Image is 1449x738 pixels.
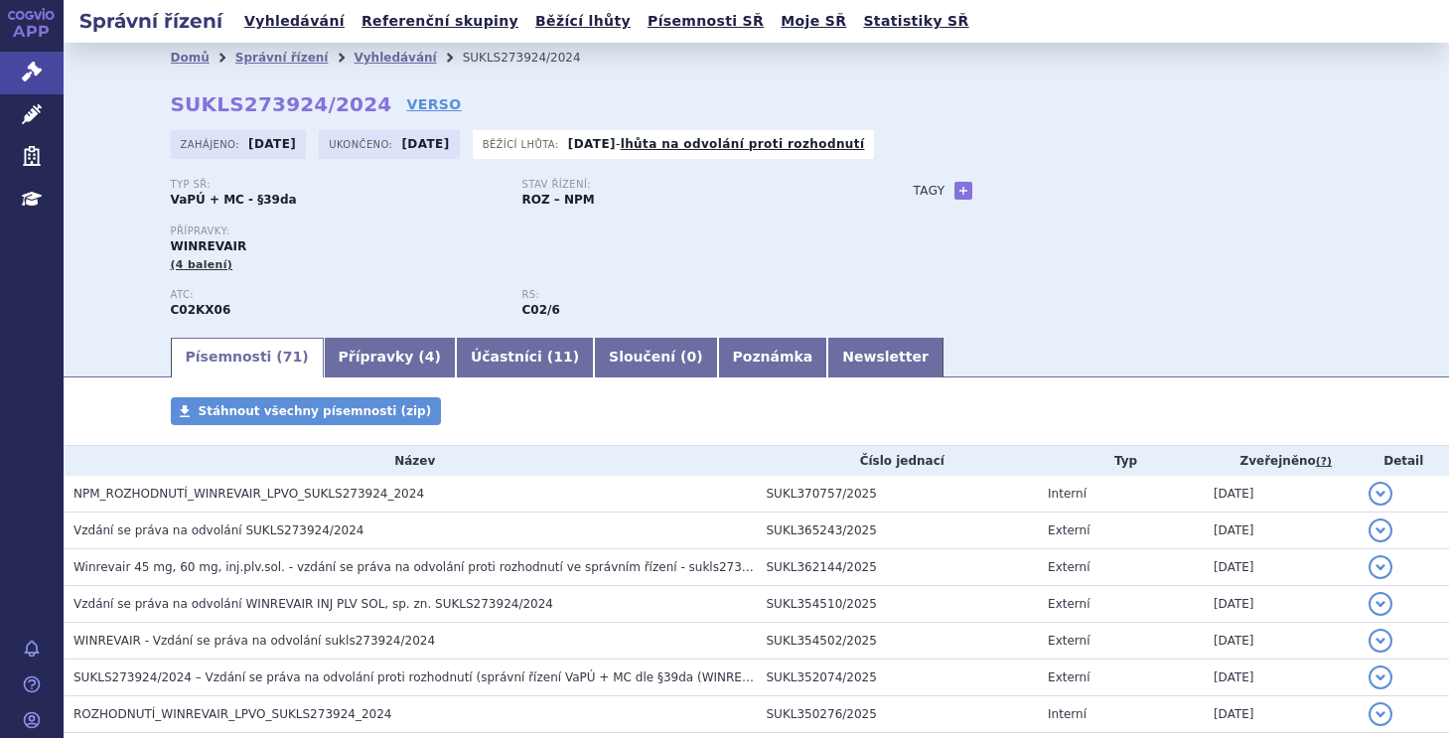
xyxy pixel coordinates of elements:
span: Externí [1048,560,1089,574]
a: Vyhledávání [238,8,351,35]
a: Vyhledávání [354,51,436,65]
a: Správní řízení [235,51,329,65]
a: lhůta na odvolání proti rozhodnutí [621,137,865,151]
th: Typ [1038,446,1204,476]
span: Externí [1048,670,1089,684]
strong: [DATE] [401,137,449,151]
abbr: (?) [1316,455,1332,469]
h3: Tagy [914,179,945,203]
td: [DATE] [1204,623,1359,660]
strong: [DATE] [248,137,296,151]
span: ROZHODNUTÍ_WINREVAIR_LPVO_SUKLS273924_2024 [73,707,391,721]
a: Běžící lhůty [529,8,637,35]
button: detail [1369,665,1392,689]
span: Ukončeno: [329,136,396,152]
p: - [568,136,865,152]
a: Přípravky (4) [324,338,456,377]
a: Referenční skupiny [356,8,524,35]
h2: Správní řízení [64,7,238,35]
span: 0 [686,349,696,365]
td: SUKL354510/2025 [757,586,1039,623]
td: [DATE] [1204,549,1359,586]
p: RS: [522,289,854,301]
span: 4 [425,349,435,365]
button: detail [1369,482,1392,506]
a: Písemnosti SŘ [642,8,770,35]
p: Typ SŘ: [171,179,503,191]
span: Běžící lhůta: [483,136,563,152]
strong: VaPÚ + MC - §39da [171,193,297,207]
td: [DATE] [1204,586,1359,623]
a: Sloučení (0) [594,338,717,377]
td: SUKL365243/2025 [757,513,1039,549]
span: Externí [1048,523,1089,537]
a: Stáhnout všechny písemnosti (zip) [171,397,442,425]
span: WINREVAIR [171,239,247,253]
strong: SUKLS273924/2024 [171,92,392,116]
td: SUKL370757/2025 [757,476,1039,513]
th: Zveřejněno [1204,446,1359,476]
td: [DATE] [1204,696,1359,733]
button: detail [1369,555,1392,579]
span: SUKLS273924/2024 – Vzdání se práva na odvolání proti rozhodnutí (správní řízení VaPÚ + MC dle §39... [73,670,998,684]
strong: [DATE] [568,137,616,151]
a: Newsletter [827,338,943,377]
td: SUKL354502/2025 [757,623,1039,660]
td: SUKL362144/2025 [757,549,1039,586]
td: SUKL352074/2025 [757,660,1039,696]
a: Účastníci (11) [456,338,594,377]
button: detail [1369,518,1392,542]
a: Statistiky SŘ [857,8,974,35]
span: Vzdání se práva na odvolání SUKLS273924/2024 [73,523,363,537]
a: Moje SŘ [775,8,852,35]
th: Název [64,446,757,476]
button: detail [1369,592,1392,616]
span: NPM_ROZHODNUTÍ_WINREVAIR_LPVO_SUKLS273924_2024 [73,487,424,501]
td: [DATE] [1204,513,1359,549]
a: Písemnosti (71) [171,338,324,377]
span: Interní [1048,487,1087,501]
td: [DATE] [1204,476,1359,513]
strong: SOTATERCEPT [171,303,231,317]
th: Číslo jednací [757,446,1039,476]
span: Zahájeno: [181,136,243,152]
span: Externí [1048,634,1089,648]
span: 71 [283,349,302,365]
span: Externí [1048,597,1089,611]
p: ATC: [171,289,503,301]
a: + [954,182,972,200]
a: VERSO [406,94,461,114]
strong: sotatercept [522,303,560,317]
p: Přípravky: [171,225,874,237]
td: SUKL350276/2025 [757,696,1039,733]
span: 11 [553,349,572,365]
button: detail [1369,702,1392,726]
li: SUKLS273924/2024 [463,43,607,73]
strong: ROZ – NPM [522,193,595,207]
button: detail [1369,629,1392,653]
span: WINREVAIR - Vzdání se práva na odvolání sukls273924/2024 [73,634,435,648]
td: [DATE] [1204,660,1359,696]
span: Vzdání se práva na odvolání WINREVAIR INJ PLV SOL, sp. zn. SUKLS273924/2024 [73,597,553,611]
span: Interní [1048,707,1087,721]
span: Winrevair 45 mg, 60 mg, inj.plv.sol. - vzdání se práva na odvolání proti rozhodnutí ve správním ř... [73,560,798,574]
a: Domů [171,51,210,65]
span: (4 balení) [171,258,233,271]
p: Stav řízení: [522,179,854,191]
a: Poznámka [718,338,828,377]
span: Stáhnout všechny písemnosti (zip) [199,404,432,418]
th: Detail [1359,446,1449,476]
